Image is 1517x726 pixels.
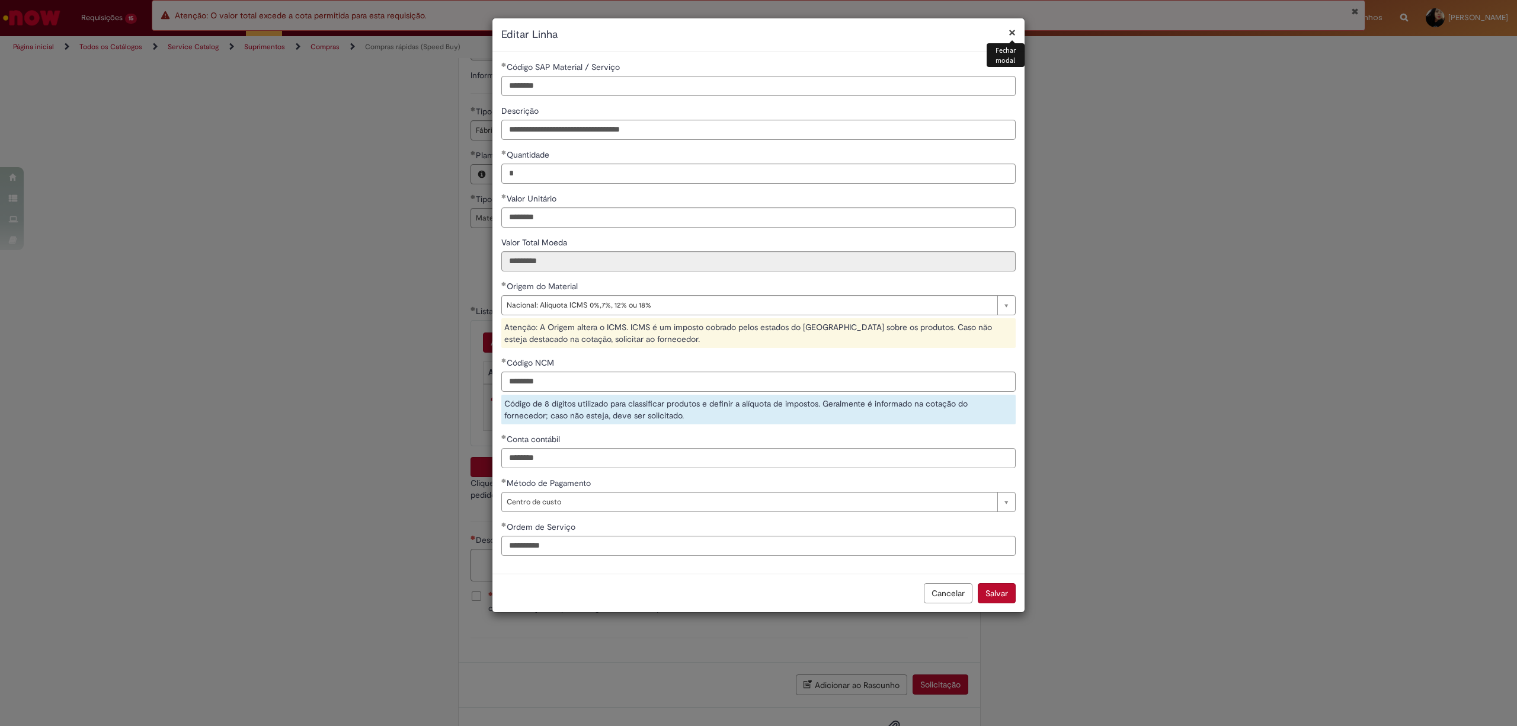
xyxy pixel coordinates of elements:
button: Fechar modal [1009,26,1016,39]
span: Valor Unitário [507,193,559,204]
input: Conta contábil [501,448,1016,468]
span: Conta contábil [507,434,562,444]
span: Código SAP Material / Serviço [507,62,622,72]
span: Obrigatório Preenchido [501,194,507,199]
span: Origem do Material [507,281,580,292]
input: Descrição [501,120,1016,140]
span: Somente leitura - Valor Total Moeda [501,237,569,248]
h2: Editar Linha [501,27,1016,43]
span: Ordem de Serviço [507,522,578,532]
span: Descrição [501,105,541,116]
span: Obrigatório Preenchido [501,478,507,483]
input: Quantidade [501,164,1016,184]
span: Obrigatório Preenchido [501,358,507,363]
input: Valor Unitário [501,207,1016,228]
button: Cancelar [924,583,972,603]
input: Valor Total Moeda [501,251,1016,271]
span: Obrigatório Preenchido [501,150,507,155]
span: Obrigatório Preenchido [501,522,507,527]
span: Nacional: Alíquota ICMS 0%,7%, 12% ou 18% [507,296,991,315]
div: Atenção: A Origem altera o ICMS. ICMS é um imposto cobrado pelos estados do [GEOGRAPHIC_DATA] sob... [501,318,1016,348]
span: Código NCM [507,357,556,368]
input: Ordem de Serviço [501,536,1016,556]
span: Centro de custo [507,492,991,511]
input: Código SAP Material / Serviço [501,76,1016,96]
span: Obrigatório Preenchido [501,434,507,439]
div: Código de 8 dígitos utilizado para classificar produtos e definir a alíquota de impostos. Geralme... [501,395,1016,424]
input: Código NCM [501,372,1016,392]
span: Método de Pagamento [507,478,593,488]
span: Obrigatório Preenchido [501,62,507,67]
span: Quantidade [507,149,552,160]
button: Salvar [978,583,1016,603]
div: Fechar modal [987,43,1025,67]
span: Obrigatório Preenchido [501,282,507,286]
